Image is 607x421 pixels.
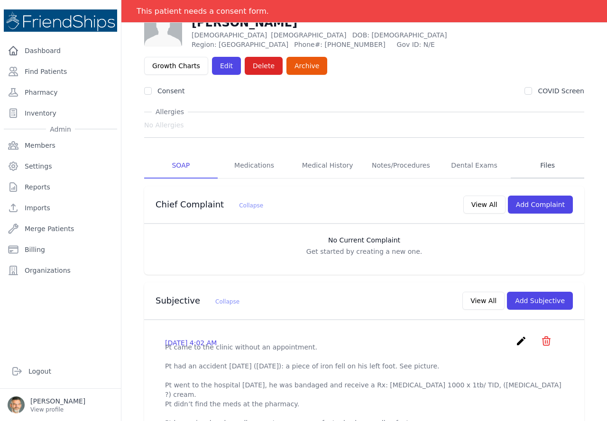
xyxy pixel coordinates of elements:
span: No Allergies [144,120,184,130]
p: View profile [30,406,85,413]
a: Files [511,153,584,179]
a: Pharmacy [4,83,117,102]
span: Region: [GEOGRAPHIC_DATA] [192,40,288,49]
button: View All [463,196,506,214]
a: Edit [212,57,241,75]
label: Consent [157,87,184,95]
p: [DATE] 4:02 AM [165,338,217,348]
a: Merge Patients [4,219,117,238]
span: Admin [46,125,75,134]
a: Organizations [4,261,117,280]
a: Medical History [291,153,364,179]
span: Gov ID: N/E [397,40,499,49]
img: person-242608b1a05df3501eefc295dc1bc67a.jpg [144,9,182,46]
button: View All [462,292,505,310]
span: Allergies [152,107,188,116]
img: Medical Missions EMR [4,9,117,32]
a: Imports [4,198,117,217]
i: create [515,335,527,347]
span: Collapse [239,202,263,209]
button: Delete [245,57,283,75]
span: Collapse [215,298,239,305]
a: Settings [4,157,117,176]
h3: Subjective [156,295,239,306]
p: Get started by creating a new one. [154,247,575,256]
a: [PERSON_NAME] View profile [8,396,113,413]
p: [PERSON_NAME] [30,396,85,406]
span: Phone#: [PHONE_NUMBER] [294,40,391,49]
span: DOB: [DEMOGRAPHIC_DATA] [352,31,447,39]
a: Logout [8,362,113,381]
a: Members [4,136,117,155]
a: Find Patients [4,62,117,81]
button: Add Subjective [507,292,573,310]
p: [DEMOGRAPHIC_DATA] [192,30,499,40]
h1: [PERSON_NAME] [192,15,499,30]
span: [DEMOGRAPHIC_DATA] [271,31,346,39]
nav: Tabs [144,153,584,179]
a: Dental Exams [438,153,511,179]
label: COVID Screen [538,87,584,95]
button: Add Complaint [508,196,573,214]
a: SOAP [144,153,218,179]
a: create [515,340,529,349]
h3: Chief Complaint [156,199,263,210]
a: Reports [4,178,117,197]
a: Billing [4,240,117,259]
a: Inventory [4,104,117,123]
a: Archive [286,57,327,75]
a: Growth Charts [144,57,208,75]
a: Notes/Procedures [364,153,438,179]
h3: No Current Complaint [154,235,575,245]
a: Medications [218,153,291,179]
a: Dashboard [4,41,117,60]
